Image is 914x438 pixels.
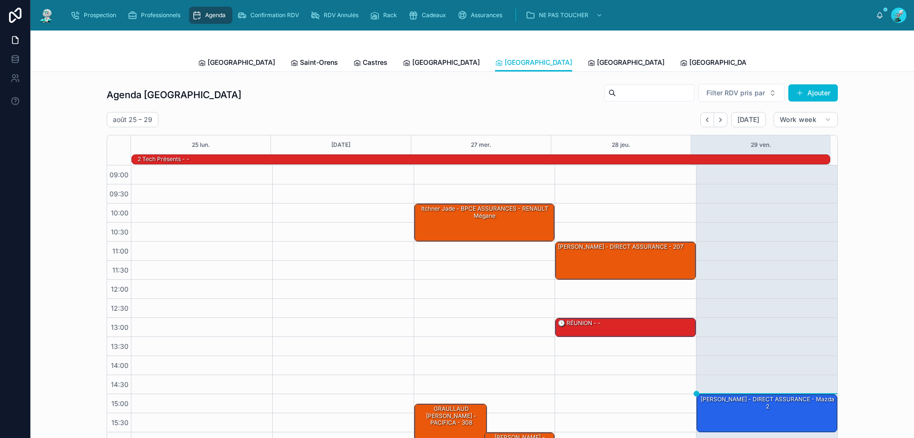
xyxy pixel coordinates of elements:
[63,5,876,26] div: scrollable content
[737,115,760,124] span: [DATE]
[109,228,131,236] span: 10:30
[110,266,131,274] span: 11:30
[714,112,727,127] button: Next
[208,58,275,67] span: [GEOGRAPHIC_DATA]
[556,242,695,279] div: [PERSON_NAME] - DIRECT ASSURANCE - 207
[109,209,131,217] span: 10:00
[137,154,190,164] div: 2 Tech présents - -
[416,204,554,220] div: Itchner Jade - BPCE ASSURANCES - RENAULT Mégane
[324,11,358,19] span: RDV Annulés
[406,7,453,24] a: Cadeaux
[363,58,387,67] span: Castres
[109,304,131,312] span: 12:30
[109,418,131,427] span: 15:30
[697,395,837,432] div: [PERSON_NAME] - DIRECT ASSURANCE - Mazda 2
[125,7,187,24] a: Professionnels
[731,112,766,127] button: [DATE]
[403,54,480,73] a: [GEOGRAPHIC_DATA]
[331,135,350,154] button: [DATE]
[367,7,404,24] a: Rack
[539,11,588,19] span: NE PAS TOUCHER
[597,58,665,67] span: [GEOGRAPHIC_DATA]
[471,135,491,154] button: 27 mer.
[751,135,771,154] button: 29 ven.
[415,204,555,241] div: Itchner Jade - BPCE ASSURANCES - RENAULT Mégane
[234,7,306,24] a: Confirmation RDV
[612,135,630,154] button: 28 jeu.
[680,54,757,73] a: [GEOGRAPHIC_DATA]
[556,318,695,336] div: 🕒 RÉUNION - -
[189,7,232,24] a: Agenda
[471,11,502,19] span: Assurances
[109,323,131,331] span: 13:00
[290,54,338,73] a: Saint-Orens
[109,380,131,388] span: 14:30
[308,7,365,24] a: RDV Annulés
[38,8,55,23] img: App logo
[587,54,665,73] a: [GEOGRAPHIC_DATA]
[700,112,714,127] button: Back
[68,7,123,24] a: Prospection
[300,58,338,67] span: Saint-Orens
[383,11,397,19] span: Rack
[689,58,757,67] span: [GEOGRAPHIC_DATA]
[557,319,602,327] div: 🕒 RÉUNION - -
[455,7,509,24] a: Assurances
[706,88,765,98] span: Filter RDV pris par
[250,11,299,19] span: Confirmation RDV
[107,190,131,198] span: 09:30
[107,171,131,179] span: 09:00
[780,115,816,124] span: Work week
[505,58,572,67] span: [GEOGRAPHIC_DATA]
[192,135,210,154] button: 25 lun.
[557,243,685,251] div: [PERSON_NAME] - DIRECT ASSURANCE - 207
[495,54,572,72] a: [GEOGRAPHIC_DATA]
[84,11,116,19] span: Prospection
[422,11,446,19] span: Cadeaux
[523,7,607,24] a: NE PAS TOUCHER
[698,84,785,102] button: Select Button
[205,11,226,19] span: Agenda
[198,54,275,73] a: [GEOGRAPHIC_DATA]
[698,395,836,411] div: [PERSON_NAME] - DIRECT ASSURANCE - Mazda 2
[109,285,131,293] span: 12:00
[412,58,480,67] span: [GEOGRAPHIC_DATA]
[141,11,180,19] span: Professionnels
[109,399,131,407] span: 15:00
[113,115,152,124] h2: août 25 – 29
[137,155,190,163] div: 2 Tech présents - -
[353,54,387,73] a: Castres
[107,88,241,102] h1: Agenda [GEOGRAPHIC_DATA]
[416,405,487,427] div: GRAULLAUD [PERSON_NAME] - PACIFICA - 308
[788,84,838,102] button: Ajouter
[109,361,131,369] span: 14:00
[110,247,131,255] span: 11:00
[109,342,131,350] span: 13:30
[774,112,838,127] button: Work week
